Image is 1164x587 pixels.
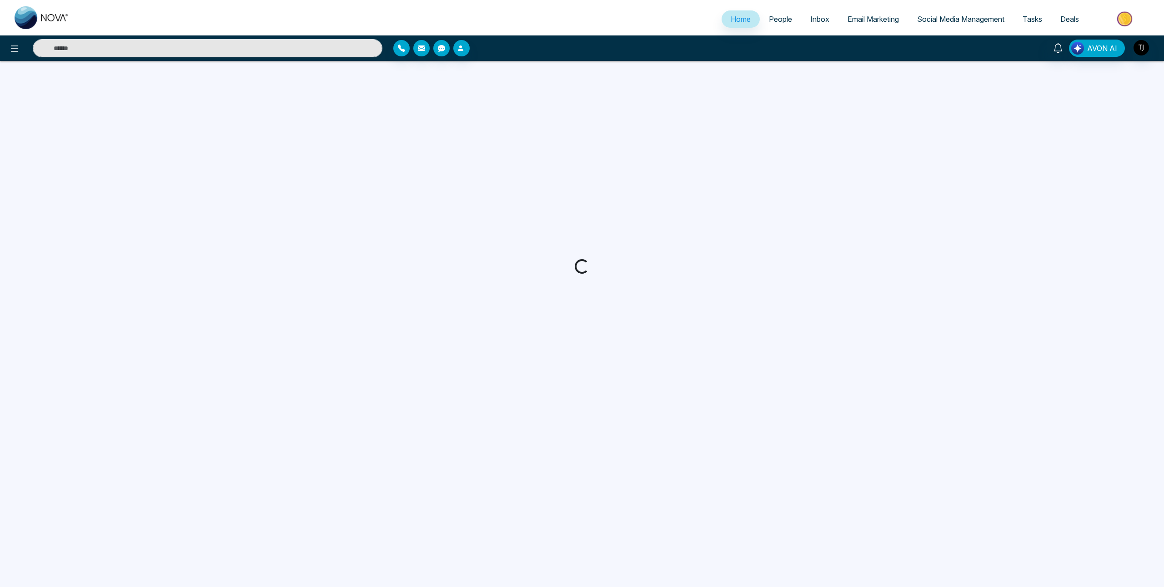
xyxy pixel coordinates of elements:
img: Nova CRM Logo [15,6,69,29]
img: Market-place.gif [1093,9,1159,29]
a: Inbox [801,10,838,28]
a: Home [722,10,760,28]
span: Tasks [1023,15,1042,24]
button: AVON AI [1069,40,1125,57]
span: People [769,15,792,24]
span: Home [731,15,751,24]
a: Social Media Management [908,10,1013,28]
span: AVON AI [1087,43,1117,54]
a: People [760,10,801,28]
a: Deals [1051,10,1088,28]
img: User Avatar [1134,40,1149,55]
span: Deals [1060,15,1079,24]
img: Lead Flow [1071,42,1084,55]
span: Social Media Management [917,15,1004,24]
span: Inbox [810,15,829,24]
a: Email Marketing [838,10,908,28]
span: Email Marketing [848,15,899,24]
a: Tasks [1013,10,1051,28]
